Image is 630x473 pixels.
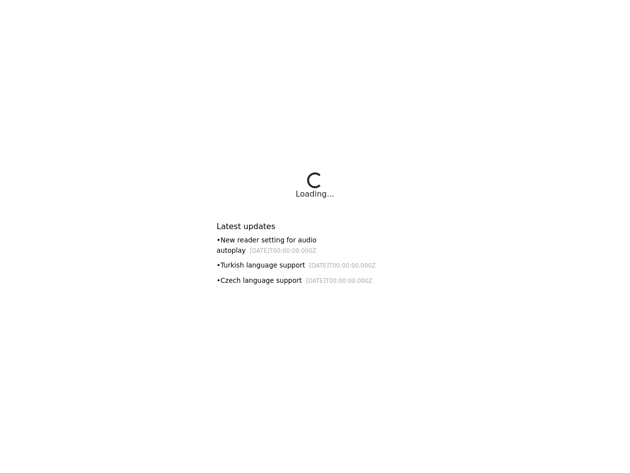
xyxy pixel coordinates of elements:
small: [DATE]T00:00:00.000Z [306,277,373,284]
small: [DATE]T00:00:00.000Z [309,262,376,269]
div: Loading... [296,188,334,200]
div: • Czech language support [217,275,413,286]
small: [DATE]T00:00:00.000Z [250,247,316,254]
h6: Latest updates [217,222,413,231]
div: • Turkish language support [217,260,413,270]
div: • New reader setting for audio autoplay [217,235,413,255]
